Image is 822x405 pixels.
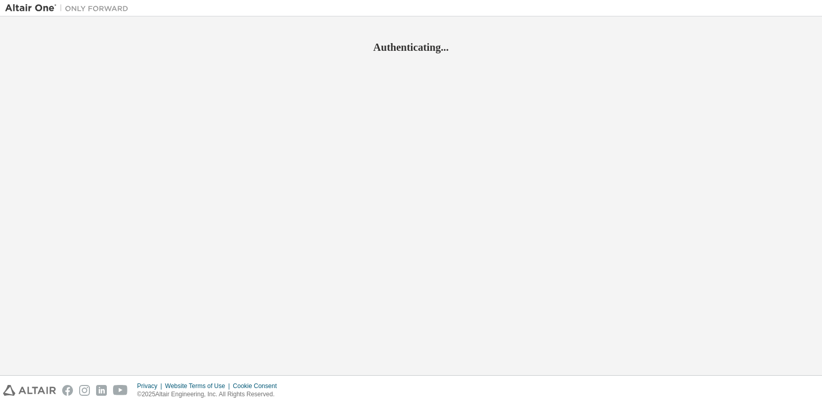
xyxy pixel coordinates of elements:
[233,382,283,390] div: Cookie Consent
[62,385,73,396] img: facebook.svg
[3,385,56,396] img: altair_logo.svg
[137,390,283,399] p: © 2025 Altair Engineering, Inc. All Rights Reserved.
[5,41,817,54] h2: Authenticating...
[79,385,90,396] img: instagram.svg
[5,3,134,13] img: Altair One
[113,385,128,396] img: youtube.svg
[96,385,107,396] img: linkedin.svg
[137,382,165,390] div: Privacy
[165,382,233,390] div: Website Terms of Use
